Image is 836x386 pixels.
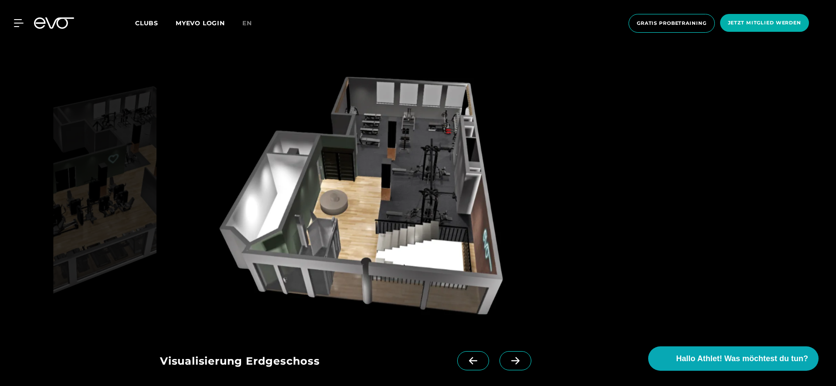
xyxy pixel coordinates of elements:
a: Clubs [135,19,176,27]
button: Hallo Athlet! Was möchtest du tun? [648,346,819,371]
a: Gratis Probetraining [626,14,717,33]
span: en [242,19,252,27]
img: evofitness [53,68,156,330]
div: Visualisierung Erdgeschoss [160,351,457,373]
a: MYEVO LOGIN [176,19,225,27]
img: evofitness [160,68,573,330]
span: Jetzt Mitglied werden [728,19,801,27]
span: Gratis Probetraining [637,20,707,27]
a: Jetzt Mitglied werden [717,14,812,33]
a: en [242,18,262,28]
span: Hallo Athlet! Was möchtest du tun? [676,353,808,365]
span: Clubs [135,19,158,27]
